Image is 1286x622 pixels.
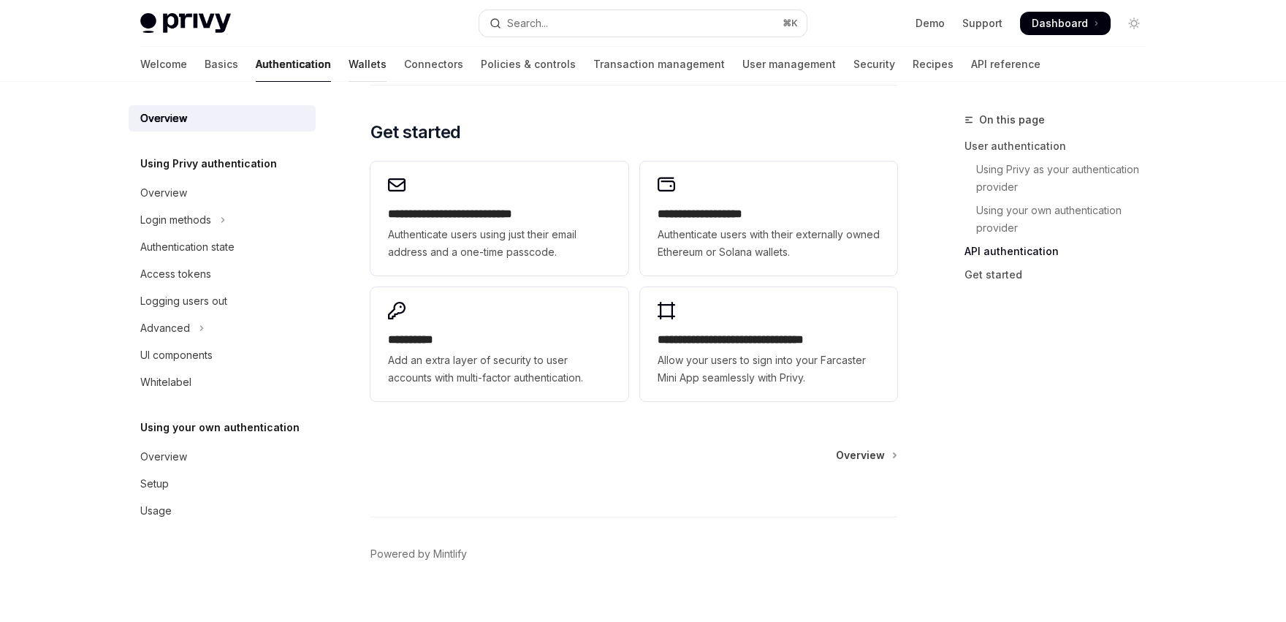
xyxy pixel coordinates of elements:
[658,352,880,387] span: Allow your users to sign into your Farcaster Mini App seamlessly with Privy.
[140,110,187,127] div: Overview
[853,47,895,82] a: Security
[140,448,187,466] div: Overview
[370,547,467,561] a: Powered by Mintlify
[913,47,954,82] a: Recipes
[836,448,896,463] a: Overview
[964,263,1157,287] a: Get started
[140,292,227,310] div: Logging users out
[971,47,1040,82] a: API reference
[205,47,238,82] a: Basics
[140,184,187,202] div: Overview
[256,47,331,82] a: Authentication
[783,18,798,29] span: ⌘ K
[481,47,576,82] a: Policies & controls
[129,444,316,470] a: Overview
[140,346,213,364] div: UI components
[140,13,231,34] img: light logo
[964,240,1157,263] a: API authentication
[964,199,1157,240] a: Using your own authentication provider
[129,315,316,341] button: Toggle Advanced section
[388,226,610,261] span: Authenticate users using just their email address and a one-time passcode.
[962,16,1002,31] a: Support
[836,448,885,463] span: Overview
[129,180,316,206] a: Overview
[916,16,945,31] a: Demo
[129,105,316,132] a: Overview
[1020,12,1111,35] a: Dashboard
[658,226,880,261] span: Authenticate users with their externally owned Ethereum or Solana wallets.
[140,265,211,283] div: Access tokens
[507,15,548,32] div: Search...
[370,287,628,401] a: **** *****Add an extra layer of security to user accounts with multi-factor authentication.
[140,155,277,172] h5: Using Privy authentication
[129,471,316,497] a: Setup
[129,342,316,368] a: UI components
[388,352,610,387] span: Add an extra layer of security to user accounts with multi-factor authentication.
[140,211,211,229] div: Login methods
[979,111,1045,129] span: On this page
[349,47,387,82] a: Wallets
[129,261,316,287] a: Access tokens
[593,47,725,82] a: Transaction management
[140,238,235,256] div: Authentication state
[129,498,316,524] a: Usage
[140,319,190,337] div: Advanced
[479,10,807,37] button: Open search
[1032,16,1088,31] span: Dashboard
[140,419,300,436] h5: Using your own authentication
[964,134,1157,158] a: User authentication
[140,475,169,493] div: Setup
[1122,12,1146,35] button: Toggle dark mode
[129,207,316,233] button: Toggle Login methods section
[140,47,187,82] a: Welcome
[140,373,191,391] div: Whitelabel
[129,288,316,314] a: Logging users out
[640,162,897,276] a: **** **** **** ****Authenticate users with their externally owned Ethereum or Solana wallets.
[404,47,463,82] a: Connectors
[129,234,316,260] a: Authentication state
[140,502,172,520] div: Usage
[742,47,836,82] a: User management
[370,121,460,144] span: Get started
[129,369,316,395] a: Whitelabel
[964,158,1157,199] a: Using Privy as your authentication provider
